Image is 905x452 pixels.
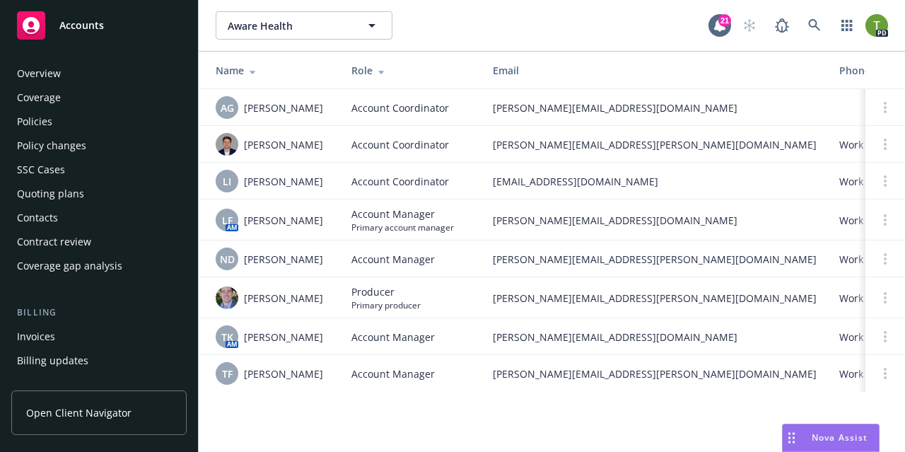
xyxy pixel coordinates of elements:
[735,11,764,40] a: Start snowing
[244,174,323,189] span: [PERSON_NAME]
[351,221,454,233] span: Primary account manager
[244,252,323,267] span: [PERSON_NAME]
[351,284,421,299] span: Producer
[17,207,58,229] div: Contacts
[221,330,233,344] span: TK
[244,330,323,344] span: [PERSON_NAME]
[833,11,861,40] a: Switch app
[783,424,800,451] div: Drag to move
[11,6,187,45] a: Accounts
[17,86,61,109] div: Coverage
[11,306,187,320] div: Billing
[17,349,88,372] div: Billing updates
[26,405,132,420] span: Open Client Navigator
[493,137,817,152] span: [PERSON_NAME][EMAIL_ADDRESS][PERSON_NAME][DOMAIN_NAME]
[17,373,95,396] div: Account charges
[351,330,435,344] span: Account Manager
[17,231,91,253] div: Contract review
[800,11,829,40] a: Search
[11,86,187,109] a: Coverage
[493,291,817,306] span: [PERSON_NAME][EMAIL_ADDRESS][PERSON_NAME][DOMAIN_NAME]
[11,231,187,253] a: Contract review
[244,213,323,228] span: [PERSON_NAME]
[493,174,817,189] span: [EMAIL_ADDRESS][DOMAIN_NAME]
[493,63,817,78] div: Email
[216,11,392,40] button: Aware Health
[17,182,84,205] div: Quoting plans
[17,158,65,181] div: SSC Cases
[11,158,187,181] a: SSC Cases
[244,366,323,381] span: [PERSON_NAME]
[222,366,233,381] span: TF
[244,137,323,152] span: [PERSON_NAME]
[493,252,817,267] span: [PERSON_NAME][EMAIL_ADDRESS][PERSON_NAME][DOMAIN_NAME]
[17,134,86,157] div: Policy changes
[17,255,122,277] div: Coverage gap analysis
[244,291,323,306] span: [PERSON_NAME]
[718,14,731,27] div: 21
[493,213,817,228] span: [PERSON_NAME][EMAIL_ADDRESS][DOMAIN_NAME]
[782,424,880,452] button: Nova Assist
[351,100,449,115] span: Account Coordinator
[17,62,61,85] div: Overview
[351,299,421,311] span: Primary producer
[220,252,235,267] span: ND
[216,286,238,309] img: photo
[865,14,888,37] img: photo
[493,100,817,115] span: [PERSON_NAME][EMAIL_ADDRESS][DOMAIN_NAME]
[351,63,470,78] div: Role
[228,18,350,33] span: Aware Health
[351,137,449,152] span: Account Coordinator
[11,134,187,157] a: Policy changes
[244,100,323,115] span: [PERSON_NAME]
[11,62,187,85] a: Overview
[351,252,435,267] span: Account Manager
[11,207,187,229] a: Contacts
[11,255,187,277] a: Coverage gap analysis
[222,213,233,228] span: LF
[17,325,55,348] div: Invoices
[493,366,817,381] span: [PERSON_NAME][EMAIL_ADDRESS][PERSON_NAME][DOMAIN_NAME]
[493,330,817,344] span: [PERSON_NAME][EMAIL_ADDRESS][DOMAIN_NAME]
[11,373,187,396] a: Account charges
[812,431,868,444] span: Nova Assist
[59,20,104,31] span: Accounts
[216,63,329,78] div: Name
[11,182,187,205] a: Quoting plans
[17,110,52,133] div: Policies
[221,100,234,115] span: AG
[11,349,187,372] a: Billing updates
[351,366,435,381] span: Account Manager
[216,133,238,156] img: photo
[351,174,449,189] span: Account Coordinator
[768,11,796,40] a: Report a Bug
[351,207,454,221] span: Account Manager
[11,110,187,133] a: Policies
[223,174,231,189] span: LI
[11,325,187,348] a: Invoices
